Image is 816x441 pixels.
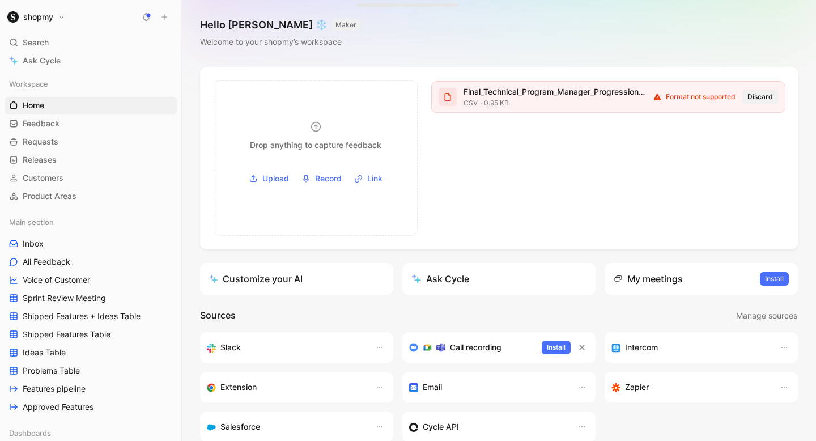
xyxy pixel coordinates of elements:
span: Link [367,172,382,185]
div: Sync customers & send feedback from custom sources. Get inspired by our favorite use case [409,420,566,434]
span: Voice of Customer [23,274,90,286]
h3: Slack [220,341,241,354]
span: Record [315,172,342,185]
h1: shopmy [23,12,53,22]
span: Ask Cycle [23,54,61,67]
button: Ask Cycle [402,263,596,295]
button: Record [297,170,346,187]
span: All Feedback [23,256,70,268]
span: Product Areas [23,190,76,202]
div: Forward emails to your feedback inbox [409,380,566,394]
a: Voice of Customer [5,272,177,289]
a: Inbox [5,235,177,252]
button: Install [760,272,789,286]
span: Approved Features [23,401,93,413]
img: shopmy [7,11,19,23]
a: Home [5,97,177,114]
span: Requests [23,136,58,147]
button: MAKER [332,19,360,31]
div: Sync your customers, send feedback and get updates in Slack [207,341,364,354]
div: My meetings [614,272,683,286]
div: Customize your AI [209,272,303,286]
a: Ask Cycle [5,52,177,69]
a: All Feedback [5,253,177,270]
h3: Call recording [450,341,501,354]
div: Capture feedback from thousands of sources with Zapier (survey results, recordings, sheets, etc). [611,380,768,394]
h2: Sources [200,308,236,323]
a: Approved Features [5,398,177,415]
span: Problems Table [23,365,80,376]
div: Drop anything to capture feedback [250,138,381,152]
span: Releases [23,154,57,166]
h3: Cycle API [423,420,459,434]
span: csv [464,99,478,107]
div: Welcome to your shopmy’s workspace [200,35,360,49]
a: Releases [5,151,177,168]
a: Ideas Table [5,344,177,361]
a: Shipped Features Table [5,326,177,343]
span: Search [23,36,49,49]
span: Ideas Table [23,347,66,358]
h3: Extension [220,380,257,394]
span: Inbox [23,238,44,249]
div: Ask Cycle [411,272,469,286]
a: Customize your AI [200,263,393,295]
button: Manage sources [736,308,798,323]
span: Format not supported [666,91,736,103]
div: Workspace [5,75,177,92]
span: Shipped Features + Ideas Table [23,311,141,322]
span: Workspace [9,78,48,90]
span: Main section [9,217,54,228]
span: Upload [262,172,289,185]
span: Customers [23,172,63,184]
div: Main sectionInboxAll FeedbackVoice of CustomerSprint Review MeetingShipped Features + Ideas Table... [5,214,177,415]
span: Manage sources [736,309,797,323]
h3: Email [423,380,442,394]
span: Install [765,273,784,285]
span: Install [547,342,566,353]
button: Upload [245,170,293,187]
h1: Hello [PERSON_NAME] ❄️ [200,18,360,32]
div: Search [5,34,177,51]
div: Final_Technical_Program_Manager_Progression_Table [464,85,647,99]
div: Sync your customers, send feedback and get updates in Intercom [611,341,768,354]
span: Sprint Review Meeting [23,292,106,304]
a: Features pipeline [5,380,177,397]
a: Feedback [5,115,177,132]
a: Customers [5,169,177,186]
button: Discard [742,90,778,104]
a: Product Areas [5,188,177,205]
span: Features pipeline [23,383,86,395]
span: Dashboards [9,427,51,439]
a: Requests [5,133,177,150]
button: shopmyshopmy [5,9,68,25]
h3: Intercom [625,341,658,354]
button: Install [542,341,571,354]
div: Main section [5,214,177,231]
button: Link [350,170,386,187]
span: 0.95 KB [478,99,509,107]
h3: Salesforce [220,420,260,434]
span: Feedback [23,118,59,129]
h3: Zapier [625,380,649,394]
a: Sprint Review Meeting [5,290,177,307]
div: Capture feedback from anywhere on the web [207,380,364,394]
span: Home [23,100,44,111]
a: Problems Table [5,362,177,379]
div: Record & transcribe meetings from Zoom, Meet & Teams. [409,341,533,354]
span: Discard [747,91,773,103]
span: Shipped Features Table [23,329,110,340]
a: Shipped Features + Ideas Table [5,308,177,325]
